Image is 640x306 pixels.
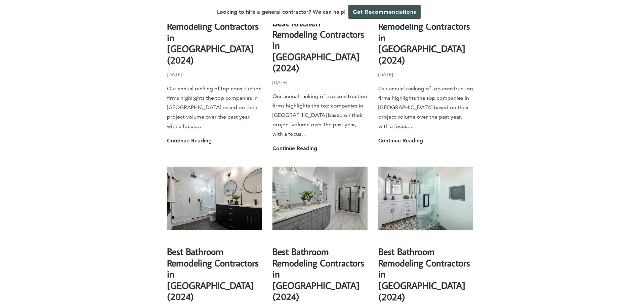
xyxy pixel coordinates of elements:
a: Best Bathroom Remodeling Contractors in [GEOGRAPHIC_DATA] (2024) [378,245,470,303]
time: [DATE] [272,79,287,87]
a: Get Recommendations [348,5,421,19]
p: Our annual ranking of top construction firms highlights the top companies in [GEOGRAPHIC_DATA] ba... [167,84,262,131]
time: [DATE] [167,71,182,79]
a: Best Kitchen Remodeling Contractors in [GEOGRAPHIC_DATA] (2024) [167,8,259,66]
p: Our annual ranking of top construction firms highlights the top companies in [GEOGRAPHIC_DATA] ba... [378,84,473,131]
p: Our annual ranking of top construction firms highlights the top companies in [GEOGRAPHIC_DATA] ba... [272,92,368,139]
a: Best Bathroom Remodeling Contractors in [GEOGRAPHIC_DATA] (2024) [272,245,364,303]
a: Best Bathroom Remodeling Contractors in [GEOGRAPHIC_DATA] (2024) [167,245,259,303]
a: Best Bathroom Remodeling Contractors in [GEOGRAPHIC_DATA] (2024) [378,8,470,66]
a: Continue Reading [378,136,423,145]
iframe: Drift Widget Chat Controller [511,258,632,298]
a: Best Kitchen Remodeling Contractors in [GEOGRAPHIC_DATA] (2024) [272,16,364,74]
a: Continue Reading [272,144,317,153]
time: [DATE] [378,71,393,79]
a: Continue Reading [167,136,212,145]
